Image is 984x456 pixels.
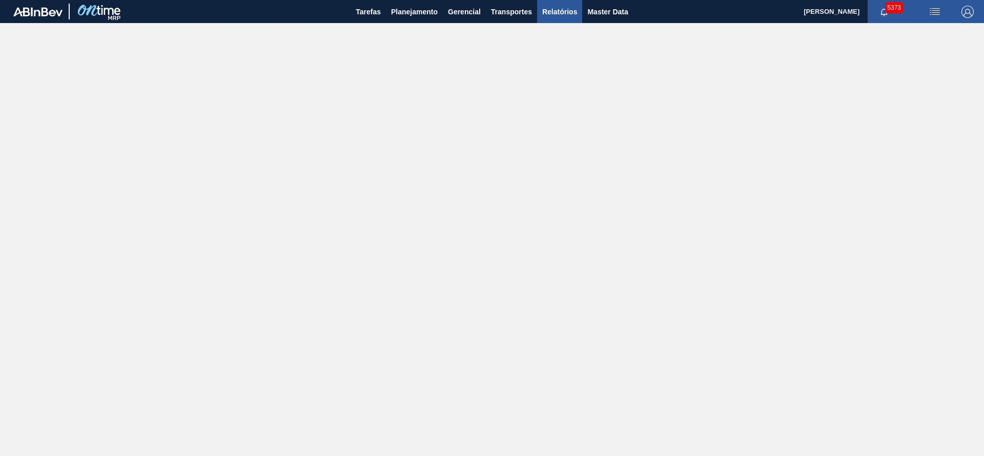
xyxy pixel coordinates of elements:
span: 5373 [885,2,903,13]
img: TNhmsLtSVTkK8tSr43FrP2fwEKptu5GPRR3wAAAABJRU5ErkJggg== [13,7,63,16]
span: Relatórios [542,6,577,18]
span: Tarefas [356,6,381,18]
img: userActions [929,6,941,18]
span: Transportes [491,6,532,18]
span: Master Data [587,6,628,18]
span: Planejamento [391,6,438,18]
img: Logout [961,6,974,18]
span: Gerencial [448,6,481,18]
button: Notificações [868,5,900,19]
